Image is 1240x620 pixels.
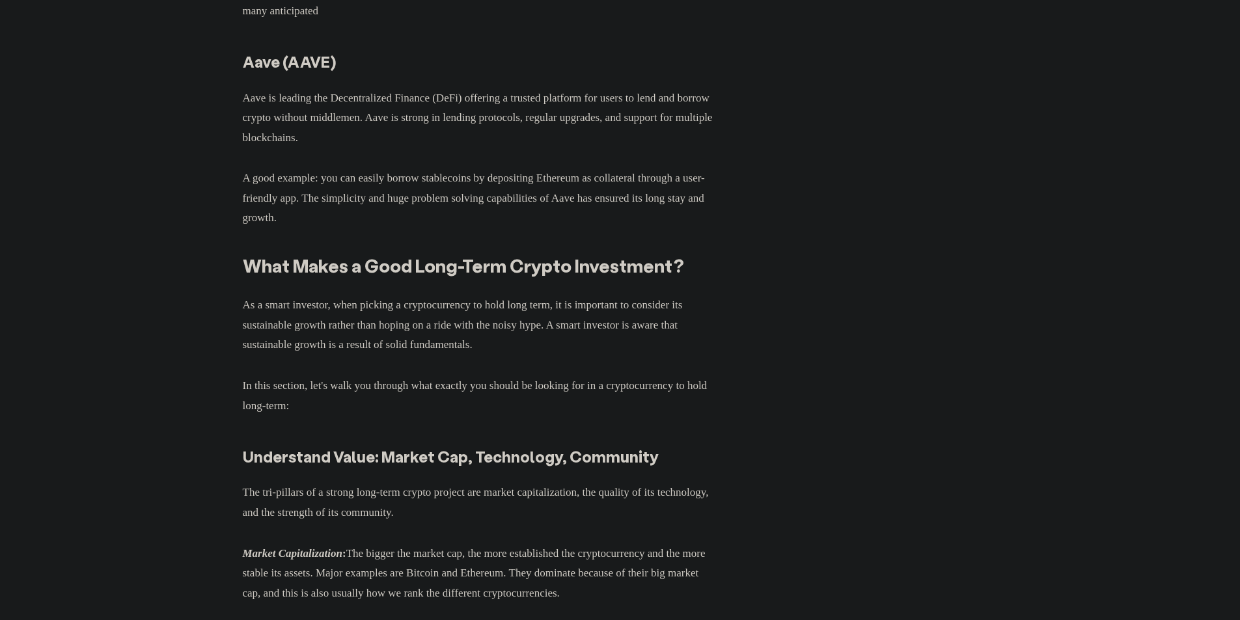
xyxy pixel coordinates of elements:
[243,478,715,522] p: The tri-pillars of a strong long-term crypto project are market capitalization, the quality of it...
[243,371,715,416] p: In this section, let's walk you through what exactly you should be looking for in a cryptocurrenc...
[243,547,343,559] em: Market Capitalization
[243,83,715,148] p: Aave is leading the Decentralized Finance (DeFi) offering a trusted platform for users to lend an...
[243,290,715,355] p: As a smart investor, when picking a cryptocurrency to hold long term, it is important to consider...
[243,254,684,277] strong: What Makes a Good Long-Term Crypto Investment?
[243,51,337,72] strong: Aave (AAVE)
[243,163,715,228] p: A good example: you can easily borrow stablecoins by depositing Ethereum as collateral through a ...
[243,446,659,466] strong: Understand Value: Market Cap, Technology, Community
[243,547,346,559] strong: :
[243,539,715,604] p: The bigger the market cap, the more established the cryptocurrency and the more stable its assets...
